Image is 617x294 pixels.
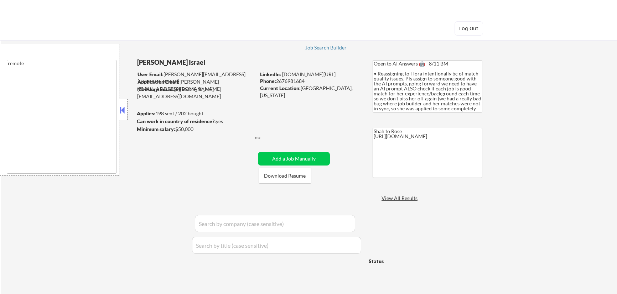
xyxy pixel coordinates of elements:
strong: Applies: [137,110,155,116]
strong: Current Location: [260,85,301,91]
div: [GEOGRAPHIC_DATA], [US_STATE] [260,85,361,99]
strong: User Email: [138,71,164,77]
strong: Can work in country of residence?: [137,118,216,124]
a: [DOMAIN_NAME][URL] [282,71,336,77]
button: Log Out [455,21,483,36]
div: [PERSON_NAME][EMAIL_ADDRESS][DOMAIN_NAME] [138,78,255,92]
div: [PERSON_NAME][EMAIL_ADDRESS][DOMAIN_NAME] [137,86,255,100]
button: Download Resume [259,168,311,184]
div: [PERSON_NAME] Israel [137,58,284,67]
strong: Application Email: [138,79,180,85]
div: 2676981684 [260,78,361,85]
input: Search by title (case sensitive) [192,237,361,254]
div: yes [137,118,253,125]
div: no [255,134,275,141]
div: Status [369,254,430,267]
strong: Minimum salary: [137,126,175,132]
div: $50,000 [137,126,255,133]
strong: Mailslurp Email: [137,86,174,92]
div: Job Search Builder [305,45,347,50]
div: [PERSON_NAME][EMAIL_ADDRESS][DOMAIN_NAME] [138,71,255,85]
input: Search by company (case sensitive) [195,215,355,232]
div: 198 sent / 202 bought [137,110,255,117]
button: Add a Job Manually [258,152,330,166]
a: Job Search Builder [305,45,347,52]
strong: Phone: [260,78,276,84]
div: View All Results [382,195,420,202]
strong: LinkedIn: [260,71,281,77]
